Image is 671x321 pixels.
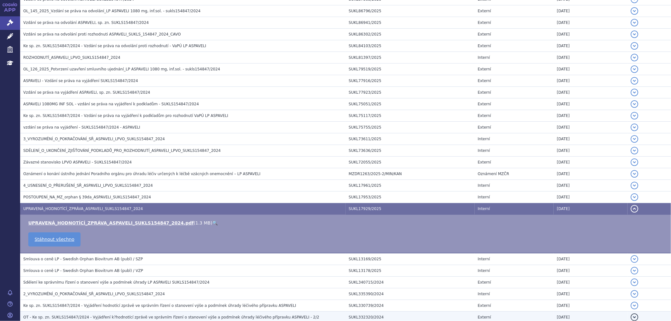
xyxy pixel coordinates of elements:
td: [DATE] [554,29,628,40]
button: detail [631,77,638,85]
button: detail [631,205,638,213]
span: Interní [478,268,490,273]
span: Externí [478,160,491,164]
span: Externí [478,102,491,106]
span: Závazné stanovisko LPVO ASPAVELI - SUKLS154847/2024 [23,160,132,164]
td: [DATE] [554,40,628,52]
span: Vzdání se práva na vyjádření ASPAVELI, sp. zn. SUKLS154847/2024 [23,90,150,95]
span: Externí [478,9,491,13]
button: detail [631,267,638,274]
span: Oznámení o konání ústního jednání Poradního orgánu pro úhradu léčiv určených k léčbě vzácných one... [23,172,260,176]
td: [DATE] [554,5,628,17]
span: Vzdání se práva na odvolání ASPAVELI, sp. zn. SUKLS154847/2024 [23,20,149,25]
td: SUKL73636/2025 [346,145,475,157]
span: Interní [478,257,490,261]
td: SUKL86941/2025 [346,17,475,29]
td: SUKL72055/2025 [346,157,475,168]
button: detail [631,302,638,309]
button: detail [631,290,638,298]
td: [DATE] [554,75,628,87]
span: 2_VYROZUMĚNÍ_O_POKRAČOVÁNÍ_SŘ_ASPAVELI_LPVO_SUKLS154847_2024 [23,292,165,296]
td: SUKL330739/2024 [346,300,475,312]
span: vzdání se práva na vyjádření - SUKLS154847/2024 - ASPAVELI [23,125,140,130]
button: detail [631,54,638,61]
span: Externí [478,79,491,83]
td: SUKL17929/2025 [346,203,475,215]
td: SUKL75755/2025 [346,122,475,133]
td: SUKL335390/2024 [346,288,475,300]
span: Interní [478,292,490,296]
button: detail [631,65,638,73]
span: Externí [478,303,491,308]
span: Oznámení MZČR [478,172,509,176]
td: [DATE] [554,157,628,168]
span: Ke sp. zn. SUKLS154847/2024 - Vyjádření hodnotící zprávě ve správním řízení o stanovení výše a po... [23,303,296,308]
td: [DATE] [554,253,628,265]
td: [DATE] [554,64,628,75]
span: Interní [478,207,490,211]
td: SUKL73611/2025 [346,133,475,145]
span: Vzdáni se práva na odvolání proti rozhodnuti ASPAVELI_SUKLS_154847_2024_CAVO [23,32,181,36]
button: detail [631,158,638,166]
td: SUKL84103/2025 [346,40,475,52]
span: Externí [478,90,491,95]
td: [DATE] [554,203,628,215]
span: Externí [478,67,491,71]
td: [DATE] [554,87,628,98]
button: detail [631,135,638,143]
span: Externí [478,20,491,25]
span: Sdělení ke správnímu řízení o stanovení výše a podmínek úhrady LP ASPAVELI SUKLS154847/2024 [23,280,210,285]
span: Externí [478,315,491,319]
button: detail [631,7,638,15]
button: detail [631,193,638,201]
td: MZDR1263/2025-2/MIN/KAN [346,168,475,180]
td: [DATE] [554,180,628,191]
td: SUKL77923/2025 [346,87,475,98]
button: detail [631,182,638,189]
span: OL_145_2025_Vzdání se práva na odvolání_LP ASPAVELI 1080 mg, inf.sol. - sukls154847/2024 [23,9,200,13]
button: detail [631,313,638,321]
td: [DATE] [554,52,628,64]
button: detail [631,42,638,50]
td: SUKL75051/2025 [346,98,475,110]
span: Smlouva o ceně LP - Swedish Orphan Biovitrum AB (publ) / SZP [23,257,143,261]
td: SUKL86796/2025 [346,5,475,17]
span: POSTOUPENÍ_NA_MZ_orphan § 39da_ASPAVELI_SUKLS154847_2024 [23,195,151,199]
td: [DATE] [554,17,628,29]
button: detail [631,89,638,96]
span: Externí [478,44,491,48]
td: SUKL81397/2025 [346,52,475,64]
td: [DATE] [554,168,628,180]
td: SUKL13178/2025 [346,265,475,277]
button: detail [631,255,638,263]
button: detail [631,112,638,119]
td: SUKL77916/2025 [346,75,475,87]
td: [DATE] [554,110,628,122]
button: detail [631,170,638,178]
span: Externí [478,280,491,285]
td: [DATE] [554,145,628,157]
td: [DATE] [554,265,628,277]
span: Ke sp. zn. SUKLS154847/2024 - Vzdání se práva na vyjádření k podkladům pro rozhodnutí VaPÚ LP ASP... [23,113,228,118]
td: SUKL13169/2025 [346,253,475,265]
span: SDĚLENÍ_O_UKONČENÍ_ZJIŠŤOVÁNÍ_PODKLADŮ_PRO_ROZHODNUTÍ_ASPAVELI_LPVO_SUKLS154847_2024 [23,148,221,153]
a: UPRAVENÁ_HODNOTÍCÍ_ZPRÁVA_ASPAVELI_SUKLS154847_2024.pdf [28,220,194,225]
span: Externí [478,125,491,130]
span: Externí [478,113,491,118]
button: detail [631,19,638,26]
button: detail [631,279,638,286]
td: [DATE] [554,133,628,145]
span: Ke sp. zn. SUKLS154847/2024 - Vzdání se práva na odvolání proti rozhodnutí - VaPÚ LP ASPAVELI [23,44,206,48]
span: Interní [478,195,490,199]
button: detail [631,147,638,154]
td: [DATE] [554,191,628,203]
span: Interní [478,55,490,60]
td: [DATE] [554,288,628,300]
span: OT - Ke sp. zn. SUKLS154847/2024 - Vyjádření k?hodnotící zprávě ve správním řízení o stanovení vý... [23,315,319,319]
button: detail [631,100,638,108]
span: Externí [478,32,491,36]
td: [DATE] [554,122,628,133]
span: ASPAVELI 1080MG INF SOL - vzdání se práva na vyjádření k podkladům - SUKLS154847/2024 [23,102,199,106]
span: UPRAVENÁ_HODNOTÍCÍ_ZPRÁVA_ASPAVELI_SUKLS154847_2024 [23,207,143,211]
td: SUKL75117/2025 [346,110,475,122]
